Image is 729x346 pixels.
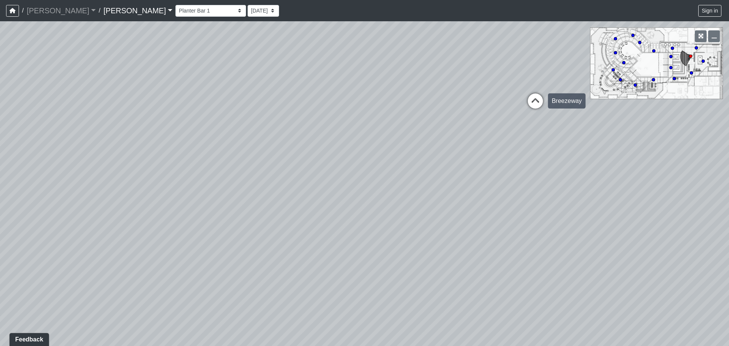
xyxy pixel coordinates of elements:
span: / [96,3,103,18]
span: / [19,3,27,18]
button: Sign in [698,5,721,17]
div: Breezeway [548,93,585,109]
a: [PERSON_NAME] [27,3,96,18]
iframe: Ybug feedback widget [6,331,50,346]
a: [PERSON_NAME] [103,3,172,18]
